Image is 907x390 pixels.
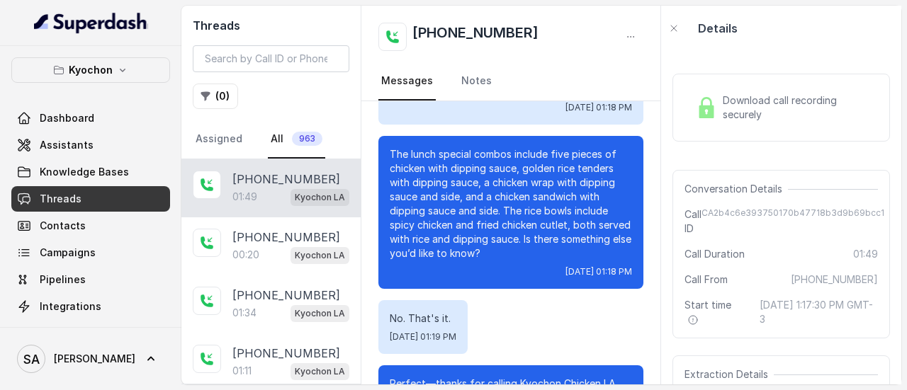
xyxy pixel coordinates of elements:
a: Pipelines [11,267,170,292]
span: CA2b4c6e393750170b47718b3d9b69bcc1 [702,207,884,236]
a: Knowledge Bases [11,159,170,185]
span: Extraction Details [685,367,774,382]
span: [PERSON_NAME] [54,352,135,366]
span: [DATE] 01:18 PM [565,266,632,277]
span: 01:49 [853,247,878,261]
p: 01:11 [232,364,252,378]
p: [PHONE_NUMBER] [232,171,340,188]
a: Notes [458,62,495,101]
span: Call ID [685,207,702,236]
a: Integrations [11,294,170,319]
span: Knowledge Bases [40,165,129,179]
span: Contacts [40,219,86,233]
span: [DATE] 01:18 PM [565,102,632,113]
span: Conversation Details [685,182,788,196]
p: 01:34 [232,306,257,320]
p: [PHONE_NUMBER] [232,345,340,362]
a: Messages [378,62,436,101]
p: Kyochon LA [295,248,345,263]
span: Start time [685,298,748,326]
a: Assistants [11,132,170,158]
a: Campaigns [11,240,170,265]
p: 00:20 [232,248,259,262]
p: Kyochon [69,62,113,79]
span: Pipelines [40,273,86,287]
span: Campaigns [40,246,96,260]
a: All963 [268,120,325,159]
nav: Tabs [378,62,643,101]
img: Lock Icon [696,97,717,118]
nav: Tabs [193,120,349,159]
p: 01:49 [232,190,257,204]
text: SA [23,352,40,367]
a: [PERSON_NAME] [11,339,170,379]
span: Call From [685,273,728,287]
p: Kyochon LA [295,306,345,321]
img: light.svg [34,11,148,34]
input: Search by Call ID or Phone Number [193,45,349,72]
button: Kyochon [11,57,170,83]
span: API Settings [40,326,101,340]
a: Assigned [193,120,245,159]
a: Dashboard [11,105,170,131]
a: Threads [11,186,170,212]
a: Contacts [11,213,170,239]
span: Threads [40,192,81,206]
span: [DATE] 1:17:30 PM GMT-3 [760,298,878,326]
button: (0) [193,84,238,109]
span: Assistants [40,138,94,152]
span: 963 [292,132,322,146]
p: Kyochon LA [295,190,345,205]
span: Call Duration [685,247,745,261]
span: Dashboard [40,111,94,125]
span: [PHONE_NUMBER] [791,273,878,287]
p: Kyochon LA [295,365,345,379]
p: [PHONE_NUMBER] [232,287,340,304]
h2: Threads [193,17,349,34]
span: [DATE] 01:19 PM [390,331,456,343]
span: Integrations [40,299,101,314]
p: [PHONE_NUMBER] [232,229,340,246]
p: The lunch special combos include five pieces of chicken with dipping sauce, golden rice tenders w... [390,147,632,260]
span: Download call recording securely [723,93,872,122]
a: API Settings [11,321,170,346]
p: No. That's it. [390,311,456,326]
h2: [PHONE_NUMBER] [412,23,539,51]
p: Details [698,20,738,37]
